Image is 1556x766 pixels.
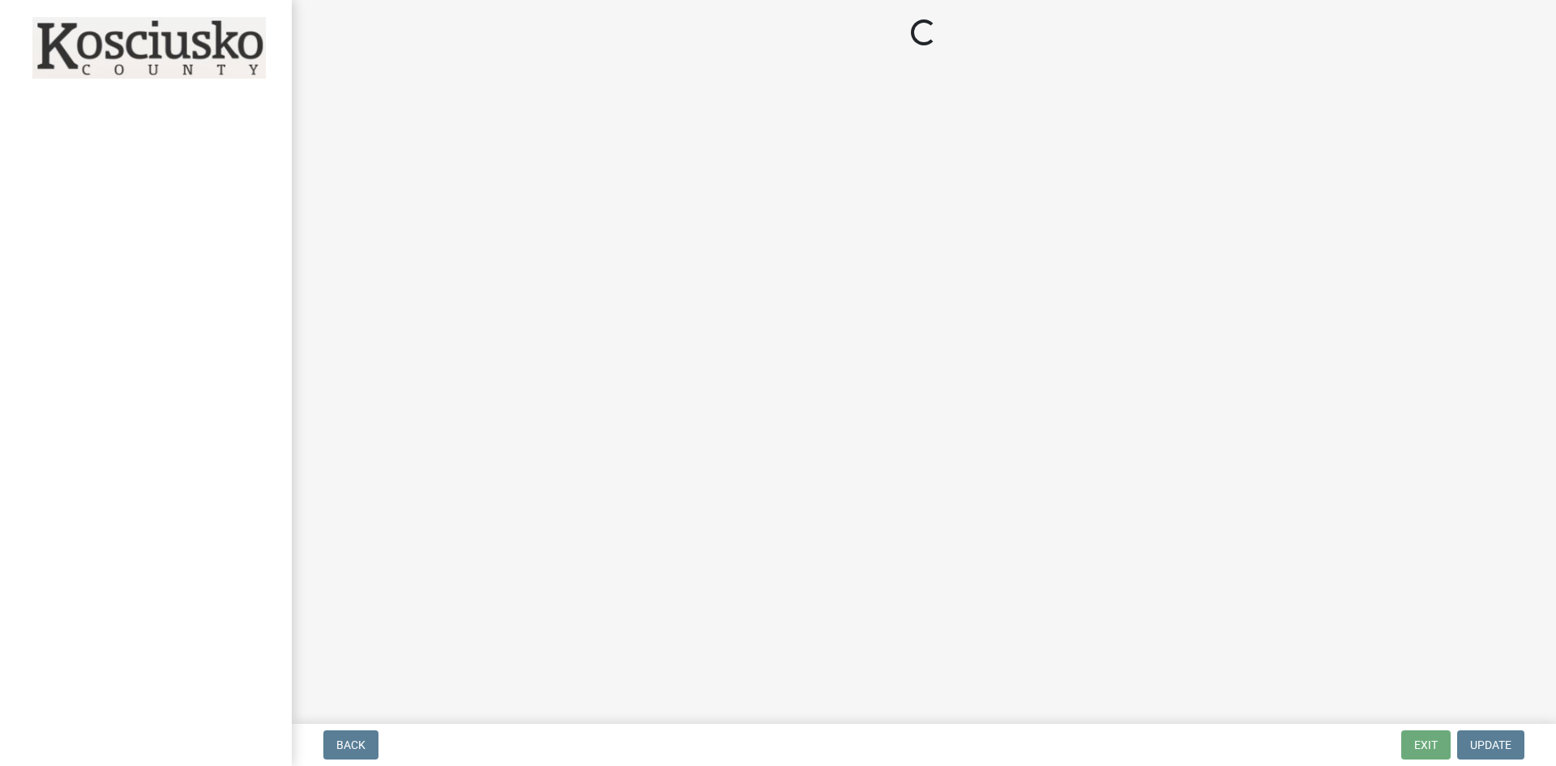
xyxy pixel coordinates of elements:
button: Update [1457,730,1524,760]
button: Exit [1401,730,1451,760]
span: Update [1470,738,1511,751]
button: Back [323,730,378,760]
img: Kosciusko County, Indiana [32,17,266,79]
span: Back [336,738,365,751]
